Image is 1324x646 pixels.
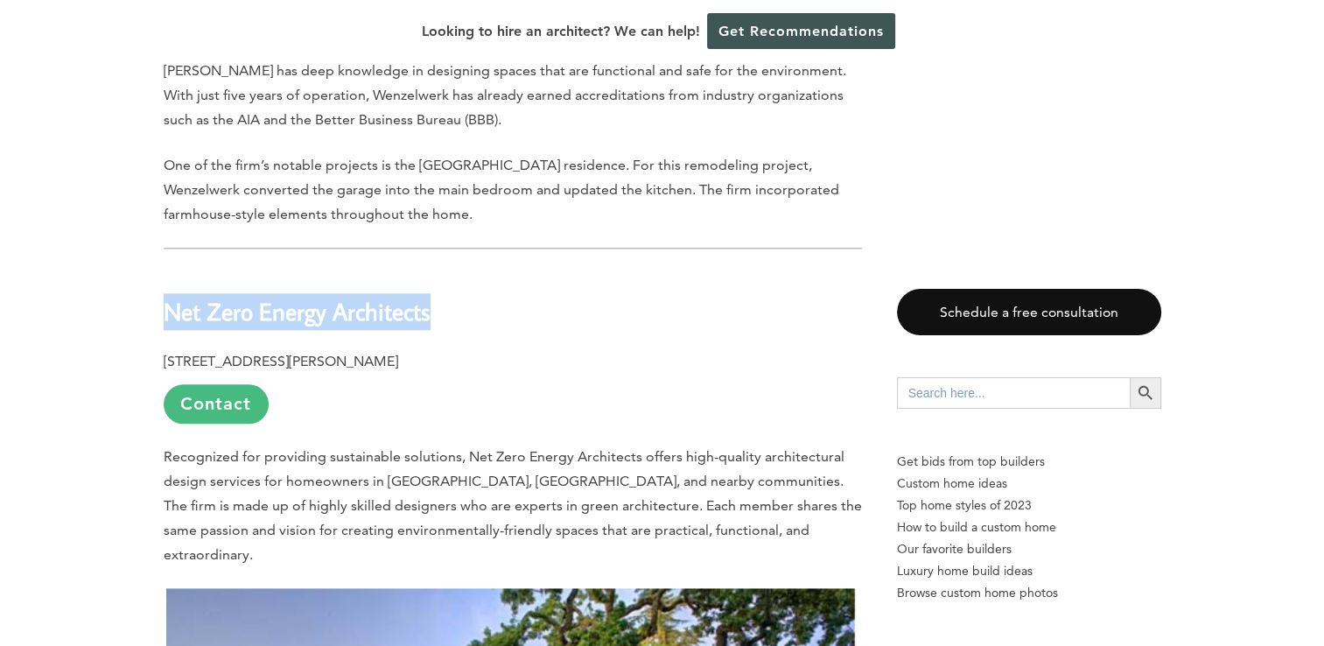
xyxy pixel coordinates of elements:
input: Search here... [897,377,1130,409]
svg: Search [1136,383,1155,403]
a: Our favorite builders [897,538,1161,560]
span: One of the firm’s notable projects is the [GEOGRAPHIC_DATA] residence. For this remodeling projec... [164,157,839,222]
span: Firm founder [PERSON_NAME] design principle is inspired by the connection between people and the ... [164,13,860,128]
a: Top home styles of 2023 [897,495,1161,516]
a: Custom home ideas [897,473,1161,495]
a: Luxury home build ideas [897,560,1161,582]
a: Schedule a free consultation [897,289,1161,335]
b: [STREET_ADDRESS][PERSON_NAME] [164,353,398,369]
a: Contact [164,384,269,424]
b: Net Zero Energy Architects [164,296,431,327]
a: Get Recommendations [707,13,895,49]
p: Get bids from top builders [897,451,1161,473]
a: Browse custom home photos [897,582,1161,604]
a: How to build a custom home [897,516,1161,538]
span: Recognized for providing sustainable solutions, Net Zero Energy Architects offers high-quality ar... [164,448,862,563]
